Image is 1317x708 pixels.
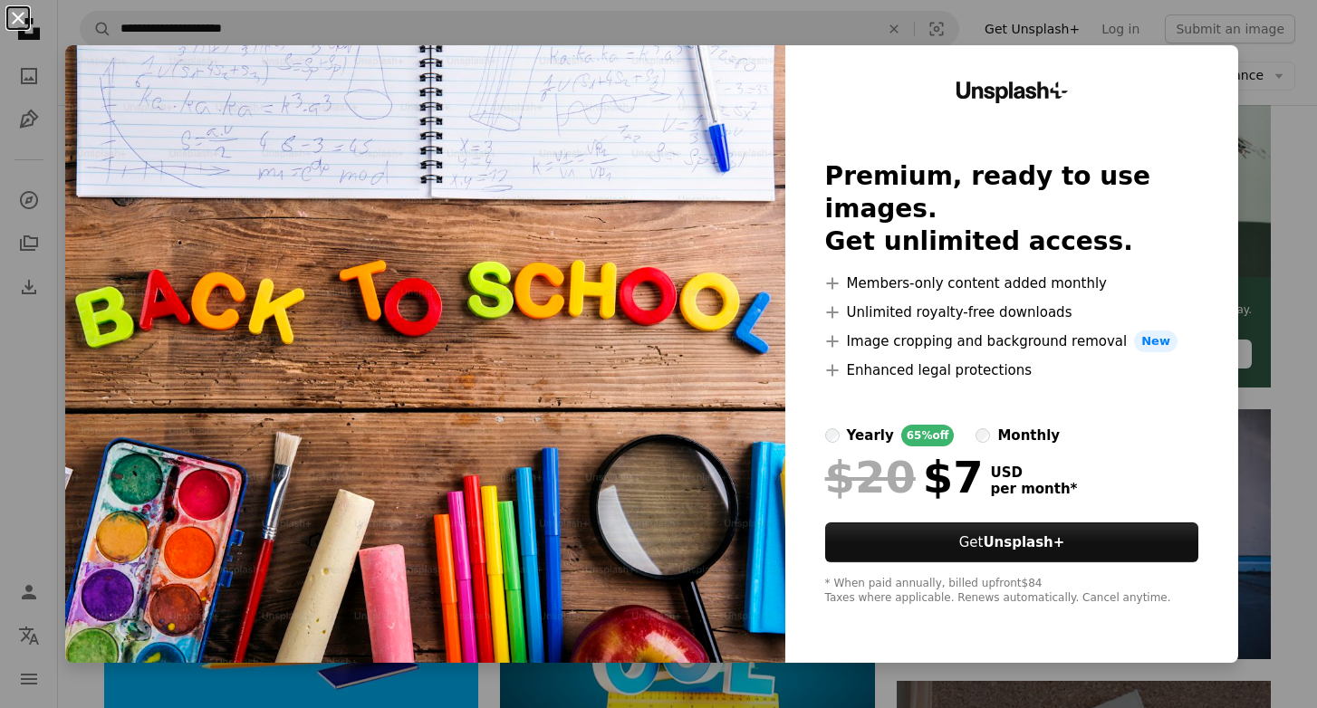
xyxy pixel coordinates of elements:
div: monthly [997,425,1060,446]
li: Unlimited royalty-free downloads [825,301,1199,323]
div: 65% off [901,425,955,446]
li: Enhanced legal protections [825,359,1199,381]
span: New [1134,330,1178,352]
div: * When paid annually, billed upfront $84 Taxes where applicable. Renews automatically. Cancel any... [825,577,1199,606]
span: $20 [825,454,916,501]
input: monthly [976,428,990,443]
strong: Unsplash+ [983,534,1064,550]
div: $7 [825,454,984,501]
li: Image cropping and background removal [825,330,1199,352]
input: yearly65%off [825,428,840,443]
span: per month * [991,481,1078,497]
li: Members-only content added monthly [825,273,1199,294]
div: yearly [847,425,894,446]
h2: Premium, ready to use images. Get unlimited access. [825,160,1199,258]
button: GetUnsplash+ [825,522,1199,562]
span: USD [991,464,1078,481]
